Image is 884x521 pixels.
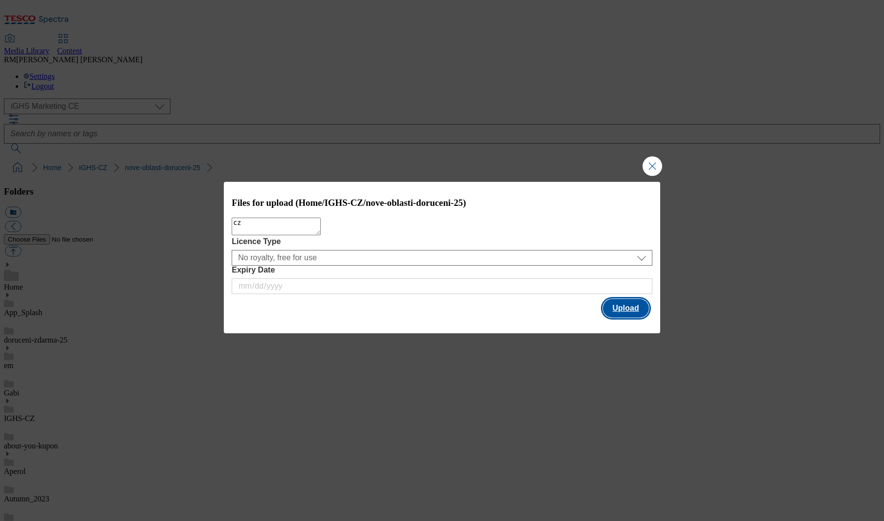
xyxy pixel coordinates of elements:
div: Modal [224,182,660,333]
label: Expiry Date [232,266,652,274]
h3: Files for upload (Home/IGHS-CZ/nove-oblasti-doruceni-25) [232,198,652,208]
label: Licence Type [232,237,652,246]
button: Close Modal [643,156,662,176]
button: Upload [603,299,649,318]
